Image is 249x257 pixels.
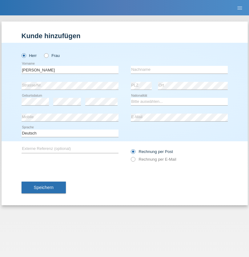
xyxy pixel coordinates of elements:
[237,5,243,11] i: menu
[131,149,135,157] input: Rechnung per Post
[22,53,26,57] input: Herr
[44,53,60,58] label: Frau
[34,185,54,190] span: Speichern
[22,182,66,193] button: Speichern
[22,32,228,40] h1: Kunde hinzufügen
[44,53,48,57] input: Frau
[22,53,37,58] label: Herr
[131,157,135,165] input: Rechnung per E-Mail
[131,149,173,154] label: Rechnung per Post
[234,6,246,10] a: menu
[131,157,176,162] label: Rechnung per E-Mail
